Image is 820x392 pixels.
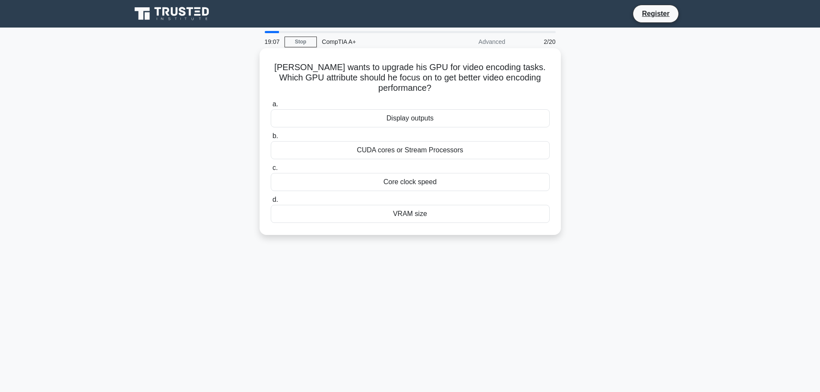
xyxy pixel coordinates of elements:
div: Advanced [435,33,511,50]
h5: [PERSON_NAME] wants to upgrade his GPU for video encoding tasks. Which GPU attribute should he fo... [270,62,551,94]
span: c. [272,164,278,171]
span: d. [272,196,278,203]
div: 19:07 [260,33,285,50]
span: b. [272,132,278,139]
a: Register [637,8,675,19]
a: Stop [285,37,317,47]
div: Core clock speed [271,173,550,191]
div: Display outputs [271,109,550,127]
span: a. [272,100,278,108]
div: CUDA cores or Stream Processors [271,141,550,159]
div: 2/20 [511,33,561,50]
div: VRAM size [271,205,550,223]
div: CompTIA A+ [317,33,435,50]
